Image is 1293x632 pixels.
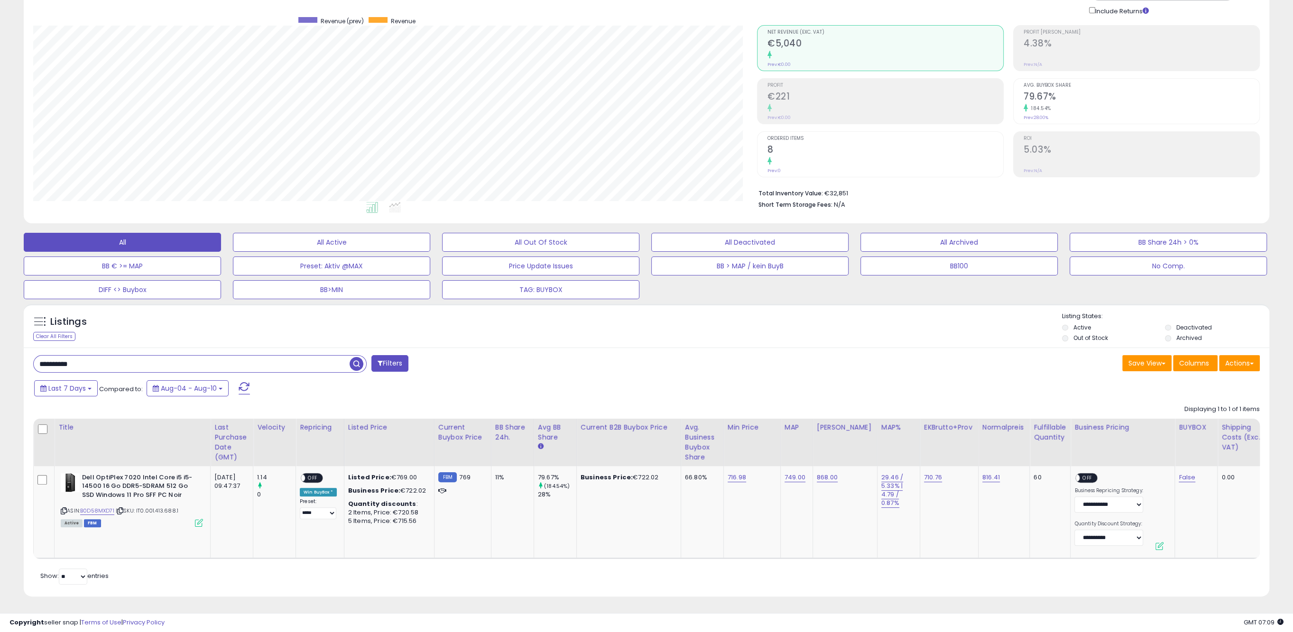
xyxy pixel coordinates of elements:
div: EKBrutto+Prov [924,422,974,432]
button: BB Share 24h > 0% [1070,233,1267,252]
button: All Deactivated [651,233,849,252]
span: Revenue [391,17,416,25]
a: 749.00 [785,473,805,482]
div: Current Buybox Price [438,422,487,442]
b: Business Price: [581,473,633,482]
th: CSV column name: cust_attr_4_Normalpreis [978,419,1029,466]
div: 60 [1034,473,1063,482]
a: 710.76 [924,473,942,482]
th: CSV column name: cust_attr_3_BUYBOX [1175,419,1218,466]
th: CSV column name: cust_attr_1_MAP% [877,419,920,466]
div: Include Returns [1082,5,1160,16]
span: Profit [767,83,1003,88]
button: BB>MIN [233,280,430,299]
label: Archived [1176,334,1202,342]
button: Save View [1122,355,1172,371]
label: Business Repricing Strategy: [1074,487,1143,494]
b: Dell OptiPlex 7020 Intel Core i5 i5-14500 16 Go DDR5-SDRAM 512 Go SSD Windows 11 Pro SFF PC Noir [82,473,197,502]
div: BB Share 24h. [495,422,530,442]
span: OFF [305,474,320,482]
div: seller snap | | [9,618,165,627]
div: 0.00 [1221,473,1267,482]
button: All Archived [860,233,1058,252]
small: Prev: €0.00 [767,115,791,120]
h2: €221 [767,91,1003,104]
small: 184.54% [1028,105,1051,112]
b: Quantity discounts [348,499,416,508]
span: Net Revenue (Exc. VAT) [767,30,1003,35]
button: All Active [233,233,430,252]
span: Compared to: [99,385,143,394]
small: Prev: 28.00% [1024,115,1048,120]
span: FBM [84,519,101,527]
div: Min Price [728,422,776,432]
div: Shipping Costs (Exc. VAT) [1221,422,1270,452]
div: €722.02 [348,486,427,495]
button: Last 7 Days [34,380,98,396]
span: Last 7 Days [48,384,86,393]
div: Normalpreis [982,422,1025,432]
a: B0D58MXD71 [80,507,114,515]
strong: Copyright [9,618,44,627]
div: Business Pricing [1074,422,1171,432]
span: Revenue (prev) [321,17,364,25]
div: Last Purchase Date (GMT) [214,422,249,462]
label: Active [1073,323,1091,331]
h2: 8 [767,144,1003,157]
div: Win BuyBox * [300,488,337,496]
div: [DATE] 09:47:37 [214,473,246,490]
div: 28% [538,490,576,499]
div: Clear All Filters [33,332,75,341]
div: 0 [257,490,296,499]
div: Listed Price [348,422,430,432]
button: No Comp. [1070,256,1267,275]
label: Out of Stock [1073,334,1108,342]
button: Actions [1219,355,1260,371]
button: Price Update Issues [442,256,639,275]
span: N/A [834,200,845,209]
a: False [1179,473,1195,482]
button: Filters [371,355,408,372]
span: Columns [1179,358,1209,368]
h2: 5.03% [1024,144,1259,157]
button: BB € >= MAP [24,256,221,275]
span: Aug-04 - Aug-10 [161,384,217,393]
span: 2025-08-18 07:09 GMT [1244,618,1284,627]
span: Ordered Items [767,136,1003,141]
button: Aug-04 - Aug-10 [147,380,229,396]
span: | SKU: IT0.001.413.688.1 [116,507,178,514]
li: €32,851 [758,187,1253,198]
div: MAP [785,422,809,432]
th: CSV column name: cust_attr_2_EKBrutto+Prov [920,419,978,466]
div: Displaying 1 to 1 of 1 items [1184,405,1260,414]
div: 11% [495,473,526,482]
span: 769 [459,473,470,482]
b: Total Inventory Value: [758,189,823,197]
b: Short Term Storage Fees: [758,201,832,209]
h2: 79.67% [1024,91,1259,104]
h2: €5,040 [767,38,1003,51]
a: 29.46 / 5.33% | 4.79 / 0.87% [881,473,903,508]
div: 66.80% [685,473,716,482]
small: Prev: N/A [1024,168,1042,174]
div: Fulfillable Quantity [1034,422,1066,442]
small: (184.54%) [544,482,570,490]
div: Preset: [300,498,337,520]
small: Prev: 0 [767,168,781,174]
a: 868.00 [817,473,838,482]
div: Velocity [257,422,292,432]
small: Prev: N/A [1024,62,1042,67]
button: All [24,233,221,252]
div: Current B2B Buybox Price [581,422,677,432]
p: Listing States: [1062,312,1269,321]
button: Preset: Aktiv @MAX [233,256,430,275]
img: 41CpArvB5LL._SL40_.jpg [61,473,80,492]
span: ROI [1024,136,1259,141]
div: 5 Items, Price: €715.56 [348,517,427,525]
a: 716.98 [728,473,746,482]
div: 2 Items, Price: €720.58 [348,508,427,517]
div: 1.14 [257,473,296,482]
div: [PERSON_NAME] [817,422,873,432]
button: DIFF <> Buybox [24,280,221,299]
small: Prev: €0.00 [767,62,791,67]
